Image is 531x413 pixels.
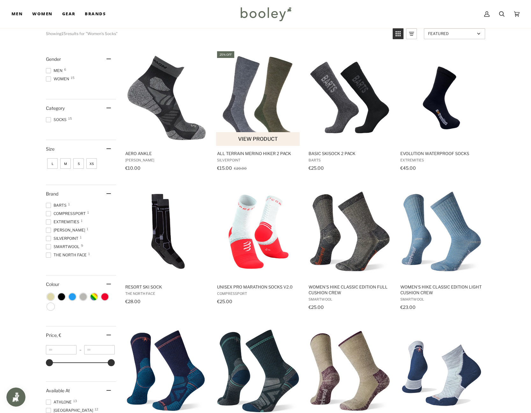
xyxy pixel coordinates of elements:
img: Smartwool Women's Hike Classic Edition Full Cushion Crew Navy - Booley Galway [308,189,392,274]
a: View list mode [406,28,417,39]
span: 15 [68,117,72,120]
span: Extremities [400,158,483,162]
span: Colour: Black [58,293,65,300]
span: €10.00 [125,165,141,171]
div: Showing results for "Women's Socks" [46,28,388,39]
img: Smartwool Women's Hike Light Cushion Crew Socks Twilight Blue - Booley Galway [216,329,301,413]
span: Extremities [46,219,81,225]
a: Resort Ski Sock [124,184,209,312]
a: Women's Hike Classic Edition Light Cushion Crew [399,184,484,312]
span: Men [11,11,23,17]
span: Gender [46,56,61,62]
a: Basic Skisock 2 Pack [308,50,392,173]
span: Women's Hike Classic Edition Light Cushion Crew [400,284,483,296]
span: Unisex Pro Marathon Socks V2.0 [217,284,300,290]
span: [PERSON_NAME] [46,227,87,233]
span: The North Face [125,291,208,296]
span: Silverpoint [46,236,80,241]
span: Brands [85,11,106,17]
span: All Terrain Merino Hiker 2 Pack [217,151,300,156]
span: Size: XS [86,158,97,169]
a: All Terrain Merino Hiker 2 Pack [216,50,301,173]
span: 1 [87,227,88,231]
span: €20.00 [234,166,247,171]
span: Smartwool [309,297,391,302]
a: View grid mode [393,28,404,39]
span: , € [57,332,61,338]
span: Barts [46,203,69,208]
div: 25% off [217,51,234,58]
span: €25.00 [217,299,232,304]
img: Booley [238,5,294,23]
span: Gear [62,11,76,17]
a: Aero Ankle [124,50,209,173]
a: Evolution Waterproof Socks [399,50,484,173]
span: Smartwool [400,297,483,302]
span: Size: M [60,158,71,169]
button: View product [216,132,300,146]
span: – [76,347,84,352]
span: Women [32,11,52,17]
a: Sort options [424,28,485,39]
span: 1 [87,211,89,214]
span: 12 [95,408,98,411]
span: Resort Ski Sock [125,284,208,290]
span: 1 [68,203,70,206]
span: Available At [46,388,70,393]
span: Colour [46,281,64,287]
span: Colour: Grey [80,293,87,300]
span: €45.00 [400,165,416,171]
span: Socks [46,117,69,123]
span: 13 [73,399,77,402]
span: COMPRESSPORT [217,291,300,296]
span: €23.00 [400,304,416,310]
span: Basic Skisock 2 Pack [309,151,391,156]
span: Brand [46,191,58,196]
span: Colour: Multicolour [91,293,98,300]
span: The North Face [46,252,89,258]
iframe: Button to open loyalty program pop-up [6,388,25,407]
img: Extremities Evolution Waterproof Socks Black - Booley Galway [399,56,484,140]
span: 1 [88,252,90,255]
span: Size: L [47,158,58,169]
span: €28.00 [125,299,141,304]
span: Barts [309,158,391,162]
span: Aero Ankle [125,151,208,156]
span: COMPRESSPORT [46,211,88,217]
img: COMPRESSPORT Unisex Pro Marathon Socks V2.0 Fluo Red / White - Booley Galway [216,189,301,274]
span: [PERSON_NAME] [125,158,208,162]
span: Athlone [46,399,74,405]
span: Smartwool [46,244,81,250]
span: Women's Hike Classic Edition Full Cushion Crew [309,284,391,296]
a: Women's Hike Classic Edition Full Cushion Crew [308,184,392,312]
span: Colour: Beige [47,293,54,300]
img: The North Face Resort Ski Sock TNF Black / Asphalt Grey - Booley Galway [124,189,209,274]
span: 1 [80,236,82,239]
span: Price [46,332,61,338]
span: Category [46,105,65,111]
span: €25.00 [309,165,324,171]
span: 1 [81,219,83,222]
b: 15 [62,31,66,36]
span: Featured [428,31,475,36]
span: Size: S [73,158,84,169]
input: Minimum value [46,345,76,354]
input: Maximum value [84,345,115,354]
img: Silverpoint All Terrain Merino Hiker 2 Pack Grey and Green - Booley Galway [216,56,301,140]
span: Evolution Waterproof Socks [400,151,483,156]
img: Smartwool Women's Mountaineer Classic Edition Maximum Cushion Crew Socks Taupe - Booley Galway [308,329,392,413]
span: 15 [71,76,75,79]
img: Smartwool Women's Hike Classic Edition Light Cushion Crew Socks Mist Blue - Booley Galway [399,189,484,274]
img: Smartwool Women's Hike Full Cushion Crew Deep Navy - Booley Galway [124,329,209,413]
img: Barts Basic Skisock 2 Pack Anthracite / Black - Booley Galway [308,56,392,140]
span: Colour: Blue [69,293,76,300]
span: €25.00 [309,304,324,310]
span: €15.00 [217,165,232,171]
img: Salomon Aero Ankle Black / Castelrock - Booley Galway [124,56,209,140]
span: 9 [81,244,83,247]
span: Size [46,146,55,152]
span: Colour: White [47,303,54,310]
span: Women [46,76,71,82]
a: Unisex Pro Marathon Socks V2.0 [216,184,301,312]
span: Silverpoint [217,158,300,162]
